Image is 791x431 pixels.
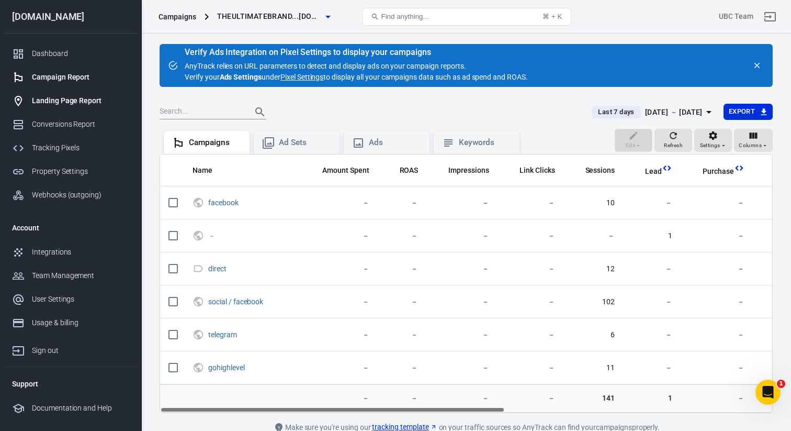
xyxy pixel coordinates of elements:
[193,328,204,341] svg: UTM & Web Traffic
[4,264,138,288] a: Team Management
[459,137,511,148] div: Keywords
[689,198,744,208] span: －
[739,141,762,150] span: Columns
[32,247,129,258] div: Integrations
[750,58,764,73] button: close
[448,164,489,176] span: The number of times your ads were on screen.
[435,393,489,404] span: －
[386,330,419,340] span: －
[208,297,263,306] a: social / facebook
[193,229,204,242] svg: UTM & Web Traffic
[631,297,672,307] span: －
[435,363,489,373] span: －
[247,100,273,125] button: Search
[386,297,419,307] span: －
[4,136,138,160] a: Tracking Pixels
[435,198,489,208] span: －
[435,231,489,241] span: －
[159,12,196,22] div: Campaigns
[724,104,773,120] button: Export
[435,164,489,176] span: The number of times your ads were on screen.
[572,165,615,176] span: Sessions
[664,141,683,150] span: Refresh
[703,167,734,177] span: Purchase
[694,129,732,152] button: Settings
[519,164,555,176] span: The number of clicks on links within the ad that led to advertiser-specified destinations
[4,288,138,311] a: User Settings
[32,95,129,106] div: Landing Page Report
[386,363,419,373] span: －
[4,42,138,65] a: Dashboard
[386,164,419,176] span: The total return on ad spend
[654,129,692,152] button: Refresh
[572,198,615,208] span: 10
[435,297,489,307] span: －
[506,297,555,307] span: －
[755,380,781,405] iframe: Intercom live chat
[381,13,429,20] span: Find anything...
[594,107,638,117] span: Last 7 days
[193,165,212,176] span: Name
[689,363,744,373] span: －
[435,330,489,340] span: －
[689,330,744,340] span: －
[734,129,773,152] button: Columns
[572,393,615,404] span: 141
[689,167,734,177] span: Purchase
[689,231,744,241] span: －
[322,164,369,176] span: The estimated total amount of money you've spent on your campaign, ad set or ad during its schedule.
[217,10,322,23] span: theultimatebrandingcourse.com
[572,231,615,241] span: －
[758,4,783,29] a: Sign out
[208,298,265,305] span: social / facebook
[400,165,419,176] span: ROAS
[435,264,489,274] span: －
[506,231,555,241] span: －
[160,154,772,413] div: scrollable content
[4,160,138,183] a: Property Settings
[193,361,204,374] svg: UTM & Web Traffic
[32,190,129,201] div: Webhooks (outgoing)
[689,264,744,274] span: －
[208,364,246,371] span: gohighlevel
[32,48,129,59] div: Dashboard
[777,380,785,388] span: 1
[32,270,129,281] div: Team Management
[4,89,138,113] a: Landing Page Report
[700,141,720,150] span: Settings
[645,167,662,177] span: Lead
[506,363,555,373] span: －
[32,142,129,153] div: Tracking Pixels
[189,137,241,148] div: Campaigns
[160,105,243,119] input: Search...
[585,165,615,176] span: Sessions
[572,264,615,274] span: 12
[280,72,323,83] a: Pixel Settings
[362,8,571,26] button: Find anything...⌘ + K
[734,163,744,173] svg: This column is calculated from AnyTrack real-time data
[185,47,528,58] div: Verify Ads Integration on Pixel Settings to display your campaigns
[519,165,555,176] span: Link Clicks
[208,232,217,239] span: －
[572,330,615,340] span: 6
[631,363,672,373] span: －
[506,393,555,404] span: －
[583,104,723,121] button: Last 7 days[DATE] － [DATE]
[208,331,239,338] span: telegram
[208,265,228,272] span: direct
[369,137,421,148] div: Ads
[193,295,204,308] svg: UTM & Web Traffic
[193,262,204,275] svg: Direct
[309,198,369,208] span: －
[719,11,753,22] div: Account id: f94l6qZq
[32,72,129,83] div: Campaign Report
[543,13,562,20] div: ⌘ + K
[4,215,138,240] li: Account
[631,393,672,404] span: 1
[32,166,129,177] div: Property Settings
[4,240,138,264] a: Integrations
[208,330,237,339] a: telegram
[208,363,245,372] a: gohighlevel
[4,335,138,362] a: Sign out
[208,199,240,206] span: facebook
